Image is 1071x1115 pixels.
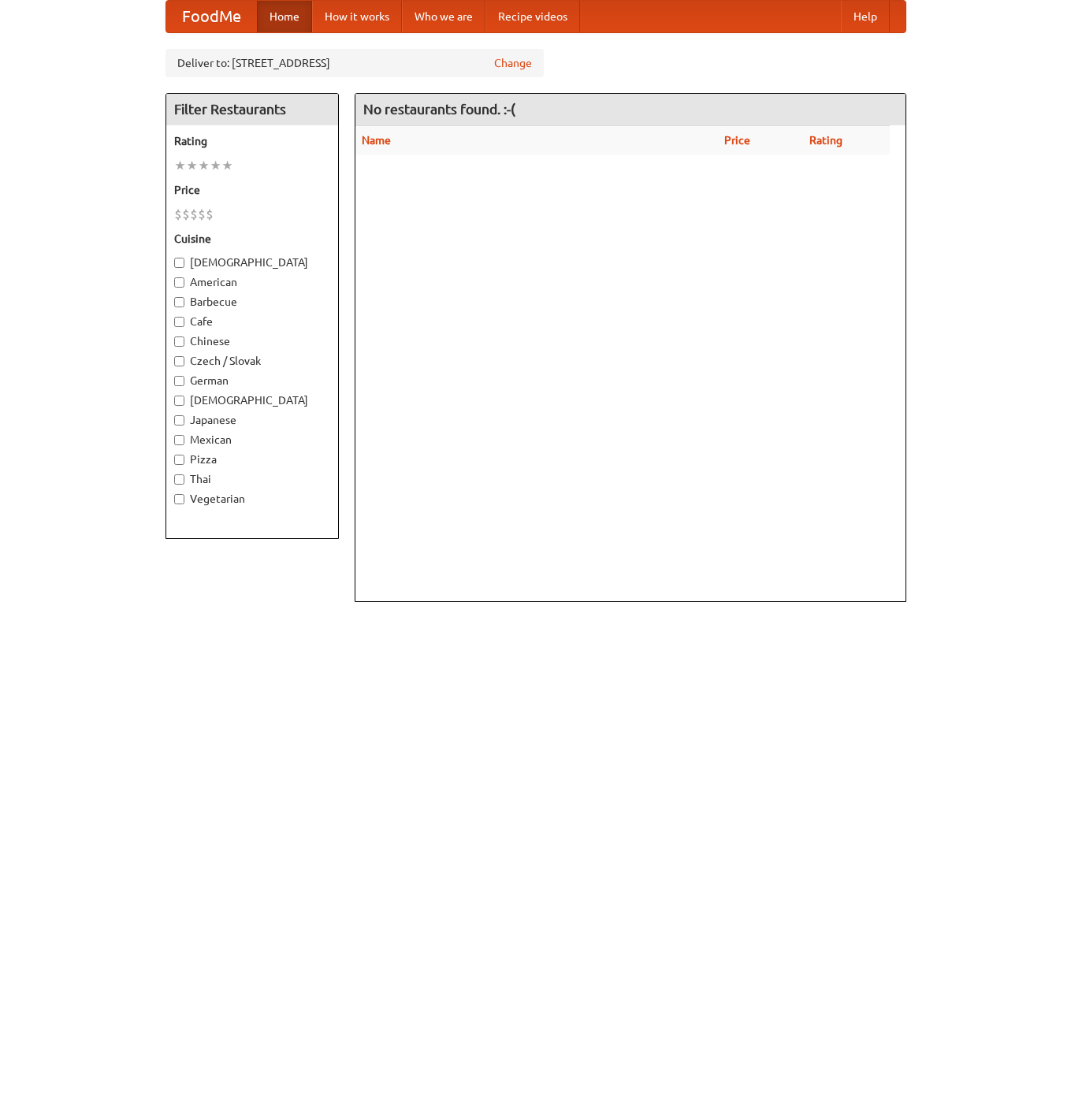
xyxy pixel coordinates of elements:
[190,206,198,223] li: $
[174,396,184,406] input: [DEMOGRAPHIC_DATA]
[174,336,184,347] input: Chinese
[174,435,184,445] input: Mexican
[174,317,184,327] input: Cafe
[186,157,198,174] li: ★
[174,471,330,487] label: Thai
[362,134,391,147] a: Name
[198,206,206,223] li: $
[174,274,330,290] label: American
[312,1,402,32] a: How it works
[174,356,184,366] input: Czech / Slovak
[174,258,184,268] input: [DEMOGRAPHIC_DATA]
[174,494,184,504] input: Vegetarian
[809,134,842,147] a: Rating
[485,1,580,32] a: Recipe videos
[724,134,750,147] a: Price
[174,314,330,329] label: Cafe
[363,102,515,117] ng-pluralize: No restaurants found. :-(
[174,182,330,198] h5: Price
[174,392,330,408] label: [DEMOGRAPHIC_DATA]
[174,231,330,247] h5: Cuisine
[174,297,184,307] input: Barbecue
[174,474,184,485] input: Thai
[165,49,544,77] div: Deliver to: [STREET_ADDRESS]
[174,452,330,467] label: Pizza
[174,206,182,223] li: $
[174,412,330,428] label: Japanese
[166,94,338,125] h4: Filter Restaurants
[174,373,330,388] label: German
[206,206,214,223] li: $
[841,1,890,32] a: Help
[221,157,233,174] li: ★
[174,415,184,426] input: Japanese
[174,455,184,465] input: Pizza
[494,55,532,71] a: Change
[210,157,221,174] li: ★
[182,206,190,223] li: $
[174,333,330,349] label: Chinese
[174,255,330,270] label: [DEMOGRAPHIC_DATA]
[166,1,257,32] a: FoodMe
[174,133,330,149] h5: Rating
[174,376,184,386] input: German
[174,491,330,507] label: Vegetarian
[174,294,330,310] label: Barbecue
[402,1,485,32] a: Who we are
[174,277,184,288] input: American
[257,1,312,32] a: Home
[198,157,210,174] li: ★
[174,432,330,448] label: Mexican
[174,157,186,174] li: ★
[174,353,330,369] label: Czech / Slovak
